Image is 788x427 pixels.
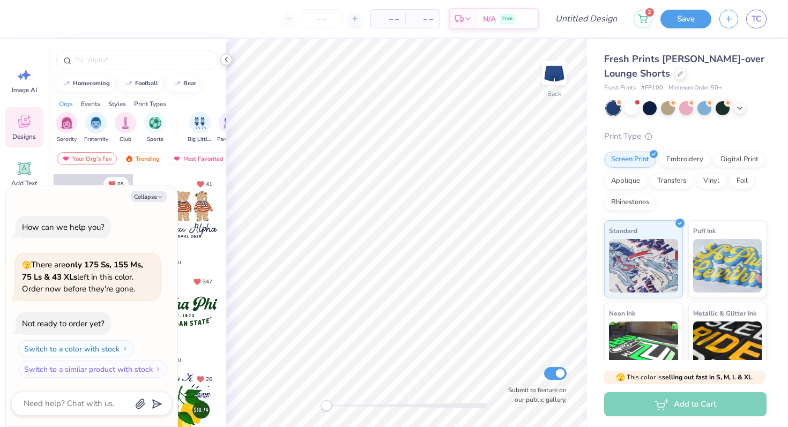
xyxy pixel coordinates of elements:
button: Unlike [192,177,217,191]
button: filter button [84,112,108,144]
img: trend_line.gif [62,80,71,87]
button: Switch to a color with stock [18,340,134,357]
div: homecoming [73,80,110,86]
div: Transfers [650,173,693,189]
div: filter for Parent's Weekend [217,112,242,144]
div: Print Types [134,99,166,109]
div: Embroidery [659,152,710,168]
div: Vinyl [696,173,726,189]
span: N/A [483,13,496,25]
img: most_fav.gif [173,155,181,162]
span: Club [120,136,131,144]
span: Fraternity [84,136,108,144]
span: Neon Ink [609,308,635,319]
span: Fresh Prints [PERSON_NAME]-over Lounge Shorts [604,53,764,80]
div: Foil [730,173,755,189]
span: Designs [12,132,36,141]
span: Sorority [57,136,77,144]
img: Fraternity Image [90,117,102,129]
span: Sports [147,136,163,144]
button: filter button [188,112,212,144]
button: Unlike [192,372,217,386]
button: bear [167,76,201,92]
span: Big Little Reveal [188,136,212,144]
img: trend_line.gif [124,80,133,87]
span: Image AI [12,86,37,94]
div: filter for Fraternity [84,112,108,144]
button: Unlike [103,177,129,191]
span: There are left in this color. Order now before they're gone. [22,259,143,294]
span: Metallic & Glitter Ink [693,308,756,319]
div: football [135,80,158,86]
img: Switch to a color with stock [122,346,128,352]
img: Switch to a similar product with stock [155,366,161,372]
div: Screen Print [604,152,656,168]
button: filter button [144,112,166,144]
span: Puff Ink [693,225,716,236]
button: Save [660,10,711,28]
span: 🫣 [616,372,625,383]
span: 26 [206,377,212,382]
img: Club Image [120,117,131,129]
div: Styles [108,99,126,109]
span: Free [502,15,512,23]
img: Puff Ink [693,239,762,293]
strong: only 175 Ss, 155 Ms, 75 Ls & 43 XLs [22,259,143,282]
span: Standard [609,225,637,236]
div: Print Type [604,130,767,143]
span: Minimum Order: 50 + [668,84,722,93]
span: 2 [645,8,654,17]
img: Sorority Image [61,117,73,129]
span: # FP100 [641,84,663,93]
img: most_fav.gif [62,155,70,162]
img: Big Little Reveal Image [194,117,206,129]
button: Switch to a similar product with stock [18,361,167,378]
button: filter button [56,112,77,144]
img: trend_line.gif [173,80,181,87]
div: Accessibility label [321,400,332,411]
div: Your Org's Fav [57,152,117,165]
div: Trending [120,152,165,165]
a: TC [746,10,767,28]
span: Parent's Weekend [217,136,242,144]
strong: selling out fast in S, M, L & XL [662,373,752,381]
img: Neon Ink [609,321,678,375]
input: Untitled Design [547,8,626,29]
img: Sports Image [149,117,161,129]
label: Submit to feature on our public gallery. [502,385,567,404]
div: filter for Sports [144,112,166,144]
span: TC [752,13,761,25]
span: 🫣 [22,260,31,270]
button: homecoming [56,76,115,92]
img: Parent's Weekend Image [224,117,236,129]
div: Rhinestones [604,194,656,211]
input: – – [301,9,343,28]
span: 41 [206,182,212,187]
span: 85 [117,182,124,187]
button: football [118,76,163,92]
button: Unlike [189,274,217,289]
div: Most Favorited [168,152,228,165]
button: Collapse [131,191,167,202]
button: filter button [217,112,242,144]
span: 347 [203,279,212,284]
span: Add Text [11,179,37,188]
div: Not ready to order yet? [22,318,105,329]
button: filter button [115,112,136,144]
img: Standard [609,239,678,293]
div: Applique [604,173,647,189]
input: Try "Alpha" [74,55,211,65]
span: – – [377,13,399,25]
span: Fresh Prints [604,84,636,93]
button: 2 [634,10,652,28]
img: trending.gif [125,155,133,162]
span: This color is . [616,372,754,382]
div: Orgs [59,99,73,109]
img: Metallic & Glitter Ink [693,321,762,375]
div: Events [81,99,100,109]
div: filter for Club [115,112,136,144]
div: How can we help you? [22,222,105,233]
div: Back [547,89,561,99]
div: filter for Sorority [56,112,77,144]
img: Back [544,62,565,84]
